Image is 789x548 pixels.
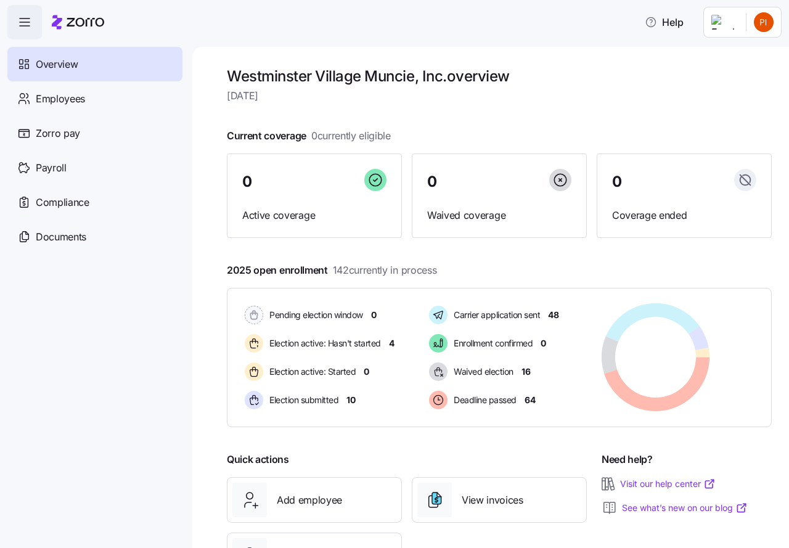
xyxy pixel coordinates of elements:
span: Waived coverage [427,208,571,223]
span: Election submitted [266,394,338,406]
span: Zorro pay [36,126,80,141]
span: Employees [36,91,85,107]
span: Carrier application sent [450,309,540,321]
span: Pending election window [266,309,363,321]
span: Quick actions [227,452,289,467]
img: 24d6825ccf4887a4818050cadfd93e6d [754,12,774,32]
span: 0 [364,366,369,378]
span: 0 [427,174,437,189]
span: Enrollment confirmed [450,337,533,350]
span: 48 [548,309,558,321]
span: Compliance [36,195,89,210]
a: Overview [7,47,182,81]
a: Employees [7,81,182,116]
span: Add employee [277,493,342,508]
span: 0 [541,337,546,350]
span: Active coverage [242,208,386,223]
span: 64 [525,394,535,406]
span: Coverage ended [612,208,756,223]
span: Documents [36,229,86,245]
span: 4 [389,337,394,350]
span: Election active: Hasn't started [266,337,381,350]
span: Election active: Started [266,366,356,378]
a: Visit our help center [620,478,716,490]
span: 0 [242,174,252,189]
span: Payroll [36,160,67,176]
span: View invoices [462,493,523,508]
span: 0 [371,309,377,321]
span: Help [645,15,684,30]
a: Payroll [7,150,182,185]
a: Compliance [7,185,182,219]
a: Zorro pay [7,116,182,150]
button: Help [635,10,693,35]
h1: Westminster Village Muncie, Inc. overview [227,67,772,86]
span: 10 [346,394,355,406]
span: [DATE] [227,88,772,104]
span: 16 [521,366,530,378]
span: Need help? [602,452,653,467]
span: 0 [612,174,622,189]
img: Employer logo [711,15,736,30]
span: Waived election [450,366,513,378]
span: Overview [36,57,78,72]
span: Deadline passed [450,394,517,406]
span: 142 currently in process [333,263,437,278]
span: 0 currently eligible [311,128,391,144]
a: Documents [7,219,182,254]
a: See what’s new on our blog [622,502,748,514]
span: 2025 open enrollment [227,263,436,278]
span: Current coverage [227,128,391,144]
